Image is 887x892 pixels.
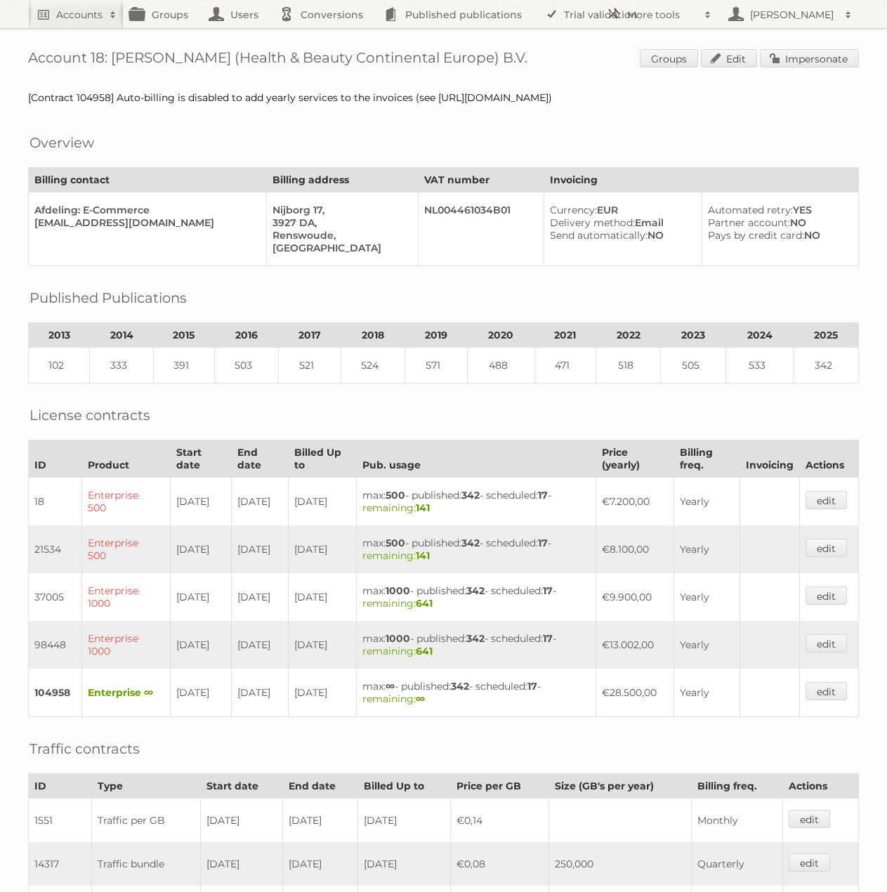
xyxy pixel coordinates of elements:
[538,537,548,549] strong: 17
[451,774,549,799] th: Price per GB
[28,49,859,70] h1: Account 18: [PERSON_NAME] (Health & Beauty Continental Europe) B.V.
[466,632,485,645] strong: 342
[356,525,596,573] td: max: - published: - scheduled: -
[550,229,690,242] div: NO
[674,573,740,621] td: Yearly
[806,634,847,652] a: edit
[794,348,859,383] td: 342
[29,621,82,669] td: 98448
[358,774,451,799] th: Billed Up to
[691,799,783,843] td: Monthly
[82,525,171,573] td: Enterprise 500
[760,49,859,67] a: Impersonate
[640,49,698,67] a: Groups
[596,621,674,669] td: €13.002,00
[266,168,419,192] th: Billing address
[783,774,859,799] th: Actions
[356,573,596,621] td: max: - published: - scheduled: -
[91,774,200,799] th: Type
[29,738,140,759] h2: Traffic contracts
[627,8,697,22] h2: More tools
[215,348,279,383] td: 503
[416,501,430,514] strong: 141
[674,525,740,573] td: Yearly
[82,478,171,526] td: Enterprise 500
[806,491,847,509] a: edit
[661,348,726,383] td: 505
[28,91,859,104] div: [Contract 104958] Auto-billing is disabled to add yearly services to the invoices (see [URL][DOMA...
[34,204,255,216] div: Afdeling: E-Commerce
[543,584,553,597] strong: 17
[272,229,407,242] div: Renswoude,
[794,323,859,348] th: 2025
[171,669,232,717] td: [DATE]
[596,573,674,621] td: €9.900,00
[708,229,804,242] span: Pays by credit card:
[29,323,90,348] th: 2013
[596,440,674,478] th: Price (yearly)
[701,49,757,67] a: Edit
[231,621,288,669] td: [DATE]
[362,501,430,514] span: remaining:
[405,323,467,348] th: 2019
[231,573,288,621] td: [DATE]
[789,853,830,872] a: edit
[740,440,799,478] th: Invoicing
[282,842,358,886] td: [DATE]
[362,597,433,610] span: remaining:
[272,242,407,254] div: [GEOGRAPHIC_DATA]
[405,348,467,383] td: 571
[708,204,847,216] div: YES
[416,597,433,610] strong: 641
[726,348,794,383] td: 533
[726,323,794,348] th: 2024
[356,621,596,669] td: max: - published: - scheduled: -
[358,799,451,843] td: [DATE]
[278,348,341,383] td: 521
[661,323,726,348] th: 2023
[461,489,480,501] strong: 342
[550,216,690,229] div: Email
[544,168,858,192] th: Invoicing
[451,680,469,693] strong: 342
[386,489,405,501] strong: 500
[708,204,793,216] span: Automated retry:
[548,774,691,799] th: Size (GB's per year)
[82,669,171,717] td: Enterprise ∞
[29,478,82,526] td: 18
[691,774,783,799] th: Billing freq.
[90,348,154,383] td: 333
[215,323,279,348] th: 2016
[29,573,82,621] td: 37005
[799,440,858,478] th: Actions
[200,799,282,843] td: [DATE]
[356,669,596,717] td: max: - published: - scheduled: -
[358,842,451,886] td: [DATE]
[674,440,740,478] th: Billing freq.
[171,440,232,478] th: Start date
[419,168,544,192] th: VAT number
[362,549,430,562] span: remaining:
[341,323,405,348] th: 2018
[538,489,548,501] strong: 17
[550,204,597,216] span: Currency:
[171,478,232,526] td: [DATE]
[466,584,485,597] strong: 342
[200,774,282,799] th: Start date
[362,693,425,705] span: remaining:
[543,632,553,645] strong: 17
[29,799,92,843] td: 1551
[171,573,232,621] td: [DATE]
[29,405,150,426] h2: License contracts
[596,525,674,573] td: €8.100,00
[534,348,596,383] td: 471
[29,348,90,383] td: 102
[596,669,674,717] td: €28.500,00
[356,478,596,526] td: max: - published: - scheduled: -
[386,537,405,549] strong: 500
[56,8,103,22] h2: Accounts
[289,525,356,573] td: [DATE]
[596,478,674,526] td: €7.200,00
[289,621,356,669] td: [DATE]
[29,168,267,192] th: Billing contact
